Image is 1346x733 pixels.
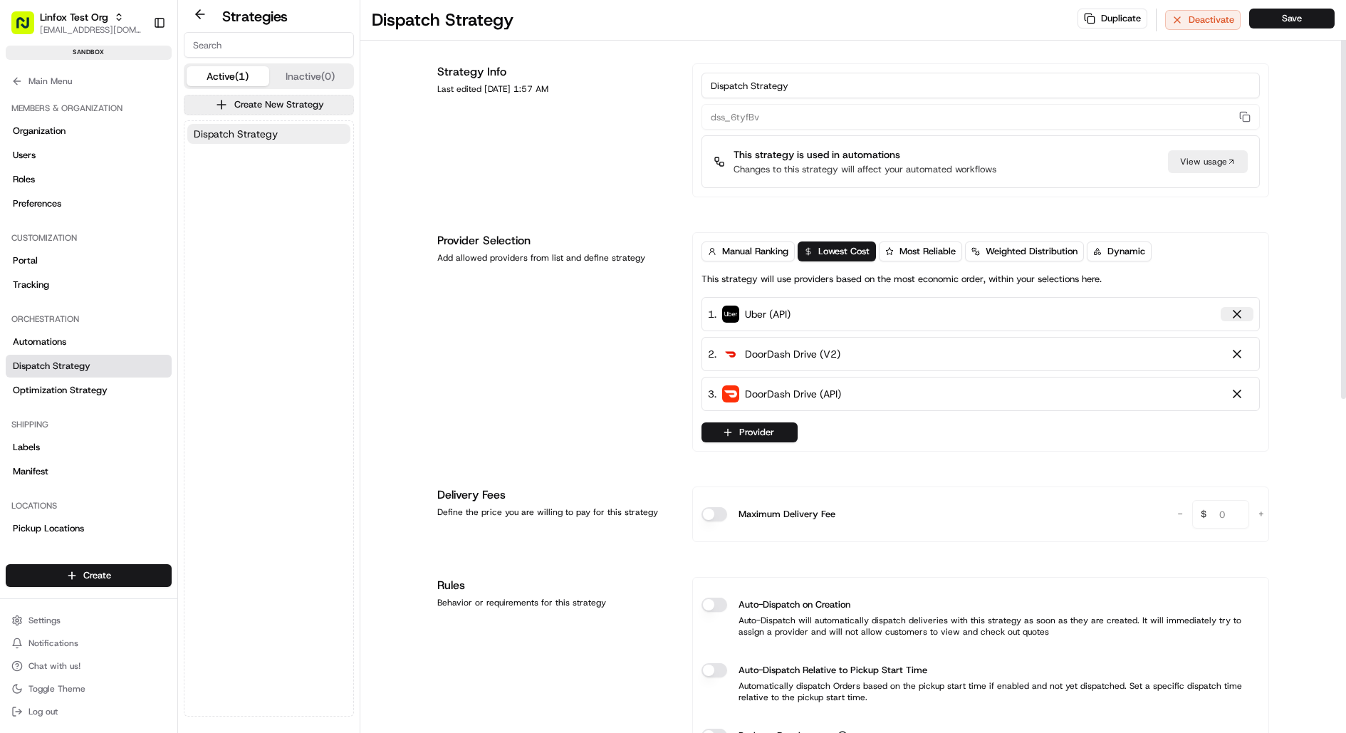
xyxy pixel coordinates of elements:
button: Linfox Test Org [40,10,108,24]
a: Roles [6,168,172,191]
a: View usage [1168,150,1248,173]
div: 2 . [708,346,840,362]
span: Dispatch Strategy [13,360,90,373]
button: Weighted Distribution [965,241,1084,261]
div: Locations [6,494,172,517]
div: Behavior or requirements for this strategy [437,597,675,608]
a: Pickup Locations [6,517,172,540]
a: Manifest [6,460,172,483]
button: Dynamic [1087,241,1152,261]
button: Duplicate [1078,9,1147,28]
a: Portal [6,249,172,272]
div: Define the price you are willing to pay for this strategy [437,506,675,518]
span: Most Reliable [899,245,956,258]
span: DoorDash Drive (API) [745,387,841,401]
span: Uber (API) [745,307,791,321]
span: Pickup Locations [13,522,84,535]
a: Preferences [6,192,172,215]
span: Automations [13,336,66,348]
p: This strategy will use providers based on the most economic order, within your selections here. [701,273,1102,286]
img: uber-new-logo.jpeg [722,306,739,323]
span: Weighted Distribution [986,245,1078,258]
div: Members & Organization [6,97,172,120]
h1: Dispatch Strategy [372,9,513,31]
span: API Documentation [135,206,229,220]
span: Users [13,149,36,162]
span: Chat with us! [28,660,80,672]
div: Customization [6,227,172,249]
img: doordash_logo_v2.png [722,345,739,363]
span: Notifications [28,638,78,649]
button: Provider [701,422,798,442]
div: Orchestration [6,308,172,331]
button: Inactive (0) [269,66,352,86]
h1: Strategy Info [437,63,675,80]
div: We're available if you need us! [48,150,180,161]
p: Welcome 👋 [14,56,259,79]
a: Automations [6,331,172,353]
div: 💻 [120,207,132,219]
p: Auto-Dispatch will automatically dispatch deliveries with this strategy as soon as they are creat... [701,615,1260,638]
button: Linfox Test Org[EMAIL_ADDRESS][DOMAIN_NAME] [6,6,147,40]
button: Most Reliable [879,241,962,261]
button: Create [6,564,172,587]
img: doordash_logo_red.png [722,385,739,402]
button: Start new chat [242,140,259,157]
span: Settings [28,615,61,626]
p: Changes to this strategy will affect your automated workflows [734,163,996,176]
a: Tracking [6,274,172,296]
span: Manifest [13,465,48,478]
button: Deactivate [1165,10,1241,30]
span: Preferences [13,197,61,210]
a: 💻API Documentation [115,200,234,226]
span: Dispatch Strategy [194,127,278,141]
button: Create New Strategy [184,95,354,115]
div: Last edited [DATE] 1:57 AM [437,83,675,95]
div: 1 . [708,306,791,322]
a: Labels [6,436,172,459]
a: 📗Knowledge Base [9,200,115,226]
a: Users [6,144,172,167]
span: Lowest Cost [818,245,870,258]
div: sandbox [6,46,172,60]
span: Toggle Theme [28,683,85,695]
h1: Rules [437,577,675,594]
span: Create [83,569,111,582]
button: Manual Ranking [701,241,795,261]
span: Pylon [142,241,172,251]
div: Add allowed providers from list and define strategy [437,252,675,264]
button: Main Menu [6,71,172,91]
button: Save [1249,9,1335,28]
div: Start new chat [48,135,234,150]
h2: Strategies [222,6,288,26]
span: Tracking [13,279,49,291]
input: Search [184,32,354,58]
span: Portal [13,254,38,267]
button: Toggle Theme [6,679,172,699]
h1: Provider Selection [437,232,675,249]
div: 📗 [14,207,26,219]
span: Organization [13,125,66,137]
h1: Delivery Fees [437,487,675,504]
span: Labels [13,441,40,454]
div: Shipping [6,413,172,436]
button: Log out [6,702,172,722]
p: This strategy is used in automations [734,147,996,162]
a: Organization [6,120,172,142]
button: [EMAIL_ADDRESS][DOMAIN_NAME] [40,24,142,36]
label: Auto-Dispatch on Creation [739,598,850,612]
span: Optimization Strategy [13,384,108,397]
span: Roles [13,173,35,186]
button: Settings [6,610,172,630]
a: Dispatch Strategy [6,355,172,378]
p: Automatically dispatch Orders based on the pickup start time if enabled and not yet dispatched. S... [701,680,1260,703]
img: 1736555255976-a54dd68f-1ca7-489b-9aae-adbdc363a1c4 [14,135,40,161]
a: Optimization Strategy [6,379,172,402]
button: Dispatch Strategy [187,124,350,144]
label: Maximum Delivery Fee [739,507,835,521]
